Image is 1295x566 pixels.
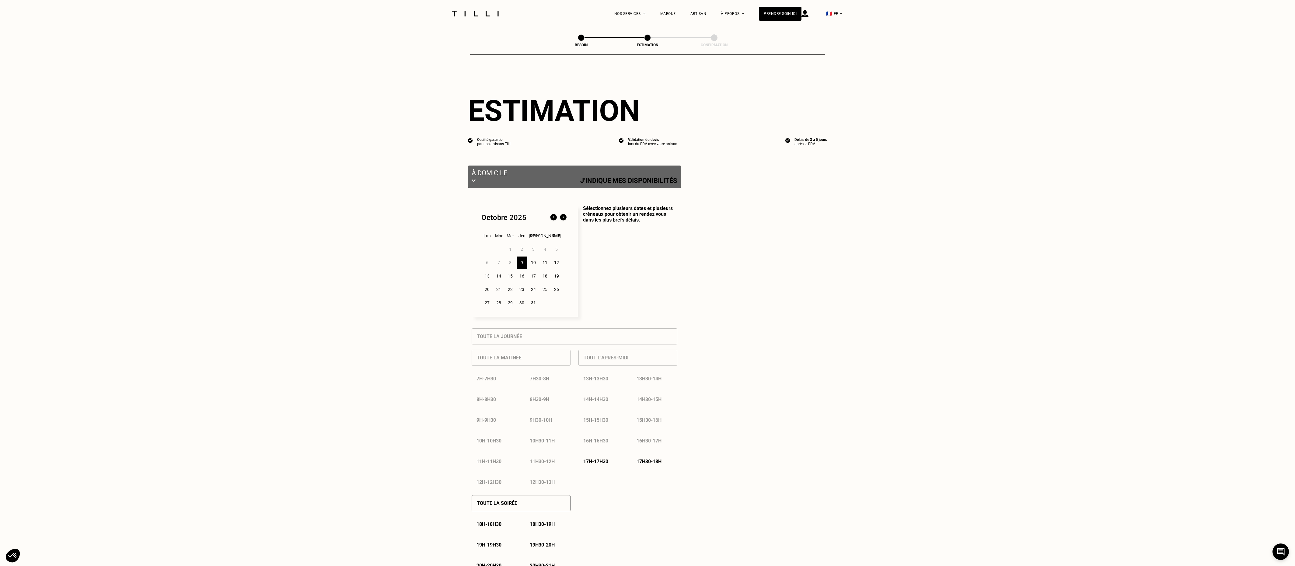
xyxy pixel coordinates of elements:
[482,283,493,295] div: 20
[660,12,676,16] a: Marque
[759,7,801,21] a: Prendre soin ici
[472,177,476,184] img: svg+xml;base64,PHN2ZyB3aWR0aD0iMjIiIGhlaWdodD0iMTEiIHZpZXdCb3g9IjAgMCAyMiAxMSIgZmlsbD0ibm9uZSIgeG...
[794,138,827,142] div: Délais de 3 à 5 jours
[540,283,550,295] div: 25
[476,542,501,548] p: 19h - 19h30
[617,43,678,47] div: Estimation
[637,459,661,464] p: 17h30 - 18h
[472,169,677,177] p: À domicile
[476,521,501,527] p: 18h - 18h30
[528,283,539,295] div: 24
[517,257,527,269] div: 9
[505,270,516,282] div: 15
[840,13,842,14] img: menu déroulant
[477,138,511,142] div: Qualité garantie
[482,297,493,309] div: 27
[785,138,790,143] img: icon list info
[551,43,612,47] div: Besoin
[477,500,517,506] p: Toute la soirée
[628,142,677,146] div: lors du RDV avec votre artisan
[517,283,527,295] div: 23
[551,257,562,269] div: 12
[583,459,608,464] p: 17h - 17h30
[619,138,624,143] img: icon list info
[551,270,562,282] div: 19
[528,270,539,282] div: 17
[826,11,832,16] span: 🇫🇷
[481,213,526,222] div: Octobre 2025
[517,297,527,309] div: 30
[558,213,568,222] img: Mois suivant
[580,177,677,184] p: J‘indique mes disponibilités
[494,297,504,309] div: 28
[517,270,527,282] div: 16
[482,270,493,282] div: 13
[530,542,555,548] p: 19h30 - 20h
[505,297,516,309] div: 29
[551,283,562,295] div: 26
[468,138,473,143] img: icon list info
[530,521,555,527] p: 18h30 - 19h
[528,297,539,309] div: 31
[684,43,745,47] div: Confirmation
[794,142,827,146] div: après le RDV
[742,13,744,14] img: Menu déroulant à propos
[540,257,550,269] div: 11
[494,283,504,295] div: 21
[801,10,808,17] img: icône connexion
[450,11,501,16] img: Logo du service de couturière Tilli
[468,94,827,128] div: Estimation
[477,142,511,146] div: par nos artisans Tilli
[578,205,677,317] p: Sélectionnez plusieurs dates et plusieurs créneaux pour obtenir un rendez vous dans les plus bref...
[549,213,558,222] img: Mois précédent
[494,270,504,282] div: 14
[505,283,516,295] div: 22
[690,12,707,16] a: Artisan
[540,270,550,282] div: 18
[628,138,677,142] div: Validation du devis
[528,257,539,269] div: 10
[643,13,646,14] img: Menu déroulant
